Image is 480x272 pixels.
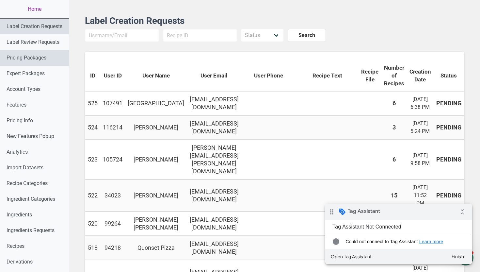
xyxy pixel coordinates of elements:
div: PENDING [436,124,461,131]
div: [DATE] 5:24 PM [409,120,431,135]
button: Finish [121,47,144,59]
span: Recipe Text [312,72,342,79]
button: Search [288,29,326,42]
td: 524 [85,115,100,140]
td: [PERSON_NAME] [125,115,187,140]
input: Recipe ID [163,29,237,42]
td: 523 [85,140,100,179]
button: Open Tag Assistant [3,47,50,59]
h1: Label Creation Requests [85,16,464,26]
td: 522 [85,179,100,212]
div: PENDING [436,156,461,163]
span: User Name [142,72,170,79]
span: Status [440,72,457,79]
div: [DATE] 11:52 PM [409,184,431,207]
a: Learn more [94,35,118,41]
div: 3 [384,124,404,131]
td: [EMAIL_ADDRESS][DOMAIN_NAME] [187,212,241,236]
input: Username/Email [85,29,159,42]
span: ID [90,72,95,79]
i: Collapse debug badge [131,2,144,15]
span: Search [298,31,315,39]
td: 107491 [100,92,125,115]
div: PENDING [436,192,461,199]
div: 6 [384,156,404,163]
td: [PERSON_NAME] [125,140,187,179]
td: 34023 [100,179,125,212]
td: 99264 [100,212,125,236]
div: [DATE] 9:58 PM [409,152,431,167]
div: 15 [384,192,404,199]
td: Quonset Pizza [125,236,187,260]
i: error [5,31,16,44]
td: [GEOGRAPHIC_DATA] [125,92,187,115]
span: User ID [104,72,122,79]
span: User Phone [254,72,283,79]
td: [EMAIL_ADDRESS][DOMAIN_NAME] [187,115,241,140]
td: [EMAIL_ADDRESS][DOMAIN_NAME] [187,236,241,260]
span: Creation Date [409,68,431,83]
span: Could not connect to Tag Assistant [20,35,136,41]
div: PENDING [436,99,461,107]
div: [DATE] 6:38 PM [409,95,431,111]
td: [PERSON_NAME] [PERSON_NAME] [125,212,187,236]
td: 518 [85,236,100,260]
span: User Email [200,72,228,79]
span: Tag Assistant [23,4,55,11]
div: 6 [384,99,404,107]
td: [PERSON_NAME] [125,179,187,212]
td: [EMAIL_ADDRESS][DOMAIN_NAME] [187,179,241,212]
td: [EMAIL_ADDRESS][DOMAIN_NAME] [187,92,241,115]
td: 105724 [100,140,125,179]
td: [PERSON_NAME][EMAIL_ADDRESS][PERSON_NAME][DOMAIN_NAME] [187,140,241,179]
td: 525 [85,92,100,115]
span: Recipe File [361,68,378,83]
span: Number of Recipes [384,64,404,87]
td: 520 [85,212,100,236]
td: 116214 [100,115,125,140]
td: 94218 [100,236,125,260]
